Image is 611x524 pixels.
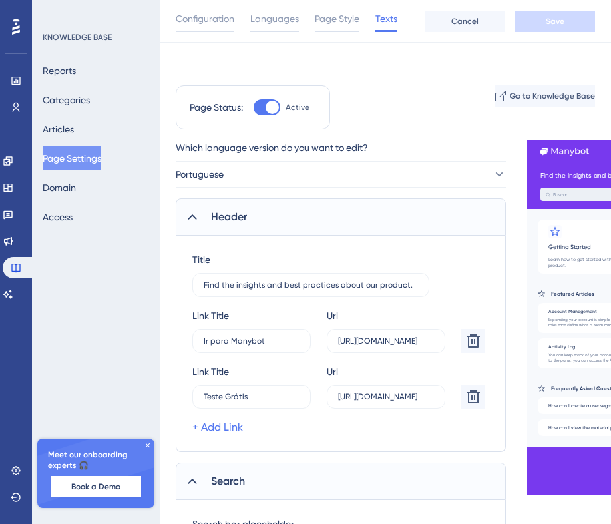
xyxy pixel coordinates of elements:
span: Go to Knowledge Base [510,91,595,101]
button: Cancel [425,11,505,32]
button: Book a Demo [51,476,141,497]
div: Title [192,252,210,268]
div: Link Title [192,308,229,324]
input: Link Title [204,392,300,401]
span: Header [211,209,247,225]
div: Url [327,364,338,380]
span: Save [546,16,564,27]
input: https://www.example.com [338,392,434,401]
a: + Add Link [192,419,243,435]
span: Configuration [176,11,234,27]
button: Save [515,11,595,32]
span: Search [211,473,245,489]
span: Page Style [315,11,359,27]
input: Link Title [204,336,300,346]
span: Book a Demo [71,481,120,492]
div: Url [327,308,338,324]
input: https://www.example.com [338,336,434,346]
button: Access [43,205,73,229]
span: Active [286,102,309,113]
span: Which language version do you want to edit? [176,140,368,156]
button: Categories [43,88,90,112]
iframe: UserGuiding AI Assistant Launcher [555,471,595,511]
div: KNOWLEDGE BASE [43,32,112,43]
span: Meet our onboarding experts 🎧 [48,449,144,471]
span: Texts [375,11,397,27]
button: Page Settings [43,146,101,170]
button: Domain [43,176,76,200]
input: Find the insights and best practices about our product. [204,280,418,290]
span: Languages [250,11,299,27]
button: Reports [43,59,76,83]
button: Go to Knowledge Base [495,85,595,107]
div: Page Status: [190,99,243,115]
button: Portuguese [176,161,506,188]
span: Cancel [451,16,479,27]
div: Link Title [192,364,229,380]
button: Articles [43,117,74,141]
span: Portuguese [176,166,224,182]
